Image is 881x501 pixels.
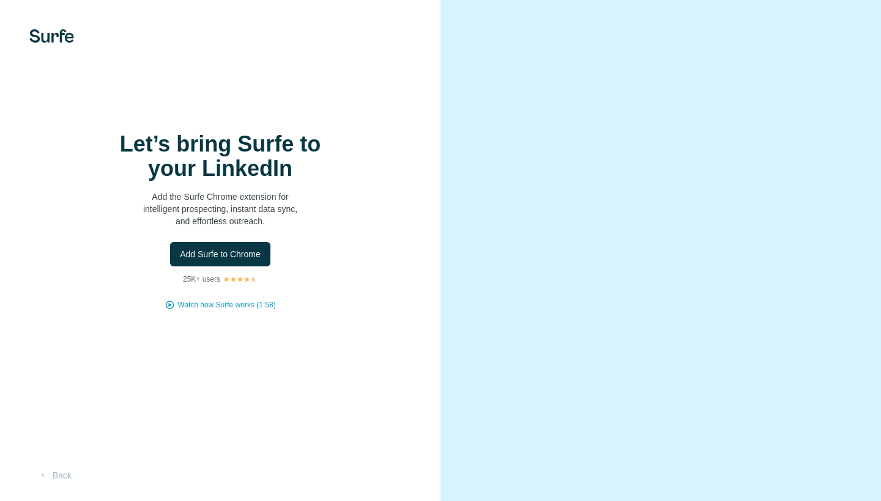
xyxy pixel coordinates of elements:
[170,242,270,266] button: Add Surfe to Chrome
[98,191,343,227] p: Add the Surfe Chrome extension for intelligent prospecting, instant data sync, and effortless out...
[223,276,258,283] img: Rating Stars
[98,132,343,181] h1: Let’s bring Surfe to your LinkedIn
[29,464,80,486] button: Back
[180,248,261,260] span: Add Surfe to Chrome
[183,274,220,285] p: 25K+ users
[177,299,275,310] button: Watch how Surfe works (1:58)
[29,29,74,43] img: Surfe's logo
